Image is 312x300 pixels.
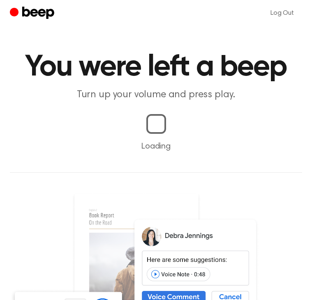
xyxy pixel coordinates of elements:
[10,140,302,153] p: Loading
[10,89,302,101] p: Turn up your volume and press play.
[10,5,56,21] a: Beep
[10,53,302,82] h1: You were left a beep
[262,3,302,23] a: Log Out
